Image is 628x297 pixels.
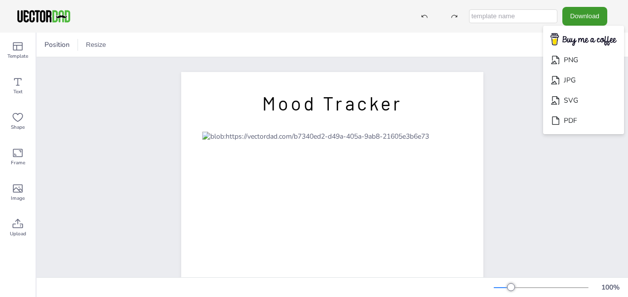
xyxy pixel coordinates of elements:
img: VectorDad-1.png [16,9,72,24]
button: Resize [82,37,110,53]
img: buymecoffee.png [544,30,623,49]
span: Mood Tracker [262,92,402,114]
li: JPG [543,70,624,90]
span: Image [11,194,25,202]
li: PDF [543,111,624,131]
span: Shape [11,123,25,131]
div: 100 % [598,283,622,292]
input: template name [469,9,557,23]
li: PNG [543,50,624,70]
ul: Download [543,26,624,135]
span: Text [13,88,23,96]
span: Template [7,52,28,60]
button: Download [562,7,607,25]
li: SVG [543,90,624,111]
span: Position [42,40,72,49]
span: Frame [11,159,25,167]
span: Upload [10,230,26,238]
